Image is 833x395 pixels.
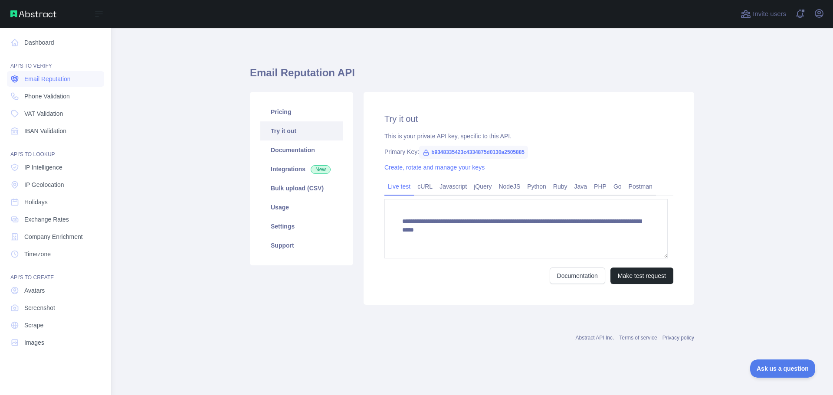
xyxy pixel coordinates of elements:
h1: Email Reputation API [250,66,694,87]
a: Email Reputation [7,71,104,87]
a: Screenshot [7,300,104,316]
a: Postman [625,180,656,193]
a: Python [524,180,550,193]
a: Images [7,335,104,350]
h2: Try it out [384,113,673,125]
div: API'S TO VERIFY [7,52,104,69]
a: Exchange Rates [7,212,104,227]
a: Documentation [550,268,605,284]
div: This is your private API key, specific to this API. [384,132,673,140]
a: Timezone [7,246,104,262]
a: Settings [260,217,343,236]
a: cURL [414,180,436,193]
a: Bulk upload (CSV) [260,179,343,198]
a: NodeJS [495,180,524,193]
a: IBAN Validation [7,123,104,139]
span: Scrape [24,321,43,330]
span: Screenshot [24,304,55,312]
a: IP Geolocation [7,177,104,193]
span: b9348335423c4334875d0130a2505885 [419,146,528,159]
span: Email Reputation [24,75,71,83]
span: New [311,165,331,174]
img: Abstract API [10,10,56,17]
span: Exchange Rates [24,215,69,224]
a: Dashboard [7,35,104,50]
span: Phone Validation [24,92,70,101]
button: Invite users [739,7,788,21]
div: API'S TO CREATE [7,264,104,281]
a: Javascript [436,180,470,193]
a: Terms of service [619,335,657,341]
a: VAT Validation [7,106,104,121]
div: API'S TO LOOKUP [7,140,104,158]
a: Company Enrichment [7,229,104,245]
a: jQuery [470,180,495,193]
a: Live test [384,180,414,193]
span: IP Geolocation [24,180,64,189]
a: Pricing [260,102,343,121]
a: Abstract API Inc. [576,335,614,341]
a: Scrape [7,317,104,333]
a: Go [610,180,625,193]
a: Java [571,180,591,193]
span: Timezone [24,250,51,258]
a: Integrations New [260,160,343,179]
iframe: Toggle Customer Support [750,359,816,378]
div: Primary Key: [384,147,673,156]
span: Company Enrichment [24,232,83,241]
span: VAT Validation [24,109,63,118]
a: IP Intelligence [7,160,104,175]
a: Phone Validation [7,88,104,104]
a: Ruby [550,180,571,193]
a: Holidays [7,194,104,210]
a: Try it out [260,121,343,140]
span: Invite users [753,9,786,19]
span: Images [24,338,44,347]
a: Documentation [260,140,343,160]
a: Privacy policy [662,335,694,341]
a: Support [260,236,343,255]
a: Avatars [7,283,104,298]
a: Create, rotate and manage your keys [384,164,485,171]
span: Holidays [24,198,48,206]
span: Avatars [24,286,45,295]
span: IBAN Validation [24,127,66,135]
a: Usage [260,198,343,217]
button: Make test request [610,268,673,284]
span: IP Intelligence [24,163,62,172]
a: PHP [590,180,610,193]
